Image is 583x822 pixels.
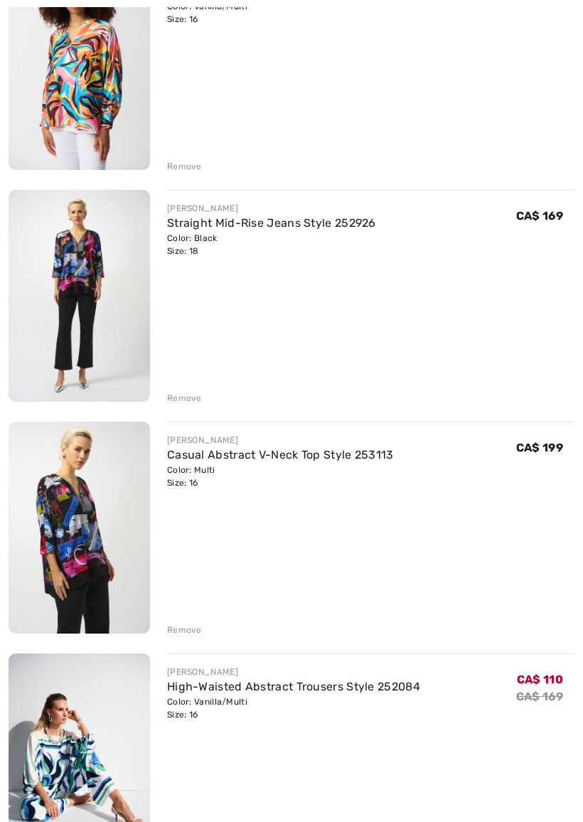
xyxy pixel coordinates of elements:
[167,160,202,173] div: Remove
[516,209,563,223] span: CA$ 169
[167,448,394,461] a: Casual Abstract V-Neck Top Style 253113
[516,441,563,454] span: CA$ 199
[167,464,394,489] div: Color: Multi Size: 16
[167,624,202,636] div: Remove
[167,695,420,721] div: Color: Vanilla/Multi Size: 16
[516,690,563,703] s: CA$ 169
[167,202,376,215] div: [PERSON_NAME]
[167,392,202,405] div: Remove
[167,216,376,230] a: Straight Mid-Rise Jeans Style 252926
[9,190,150,402] img: Straight Mid-Rise Jeans Style 252926
[167,434,394,447] div: [PERSON_NAME]
[167,666,420,678] div: [PERSON_NAME]
[167,232,376,257] div: Color: Black Size: 18
[167,680,420,693] a: High-Waisted Abstract Trousers Style 252084
[517,673,563,686] span: CA$ 110
[9,422,150,634] img: Casual Abstract V-Neck Top Style 253113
